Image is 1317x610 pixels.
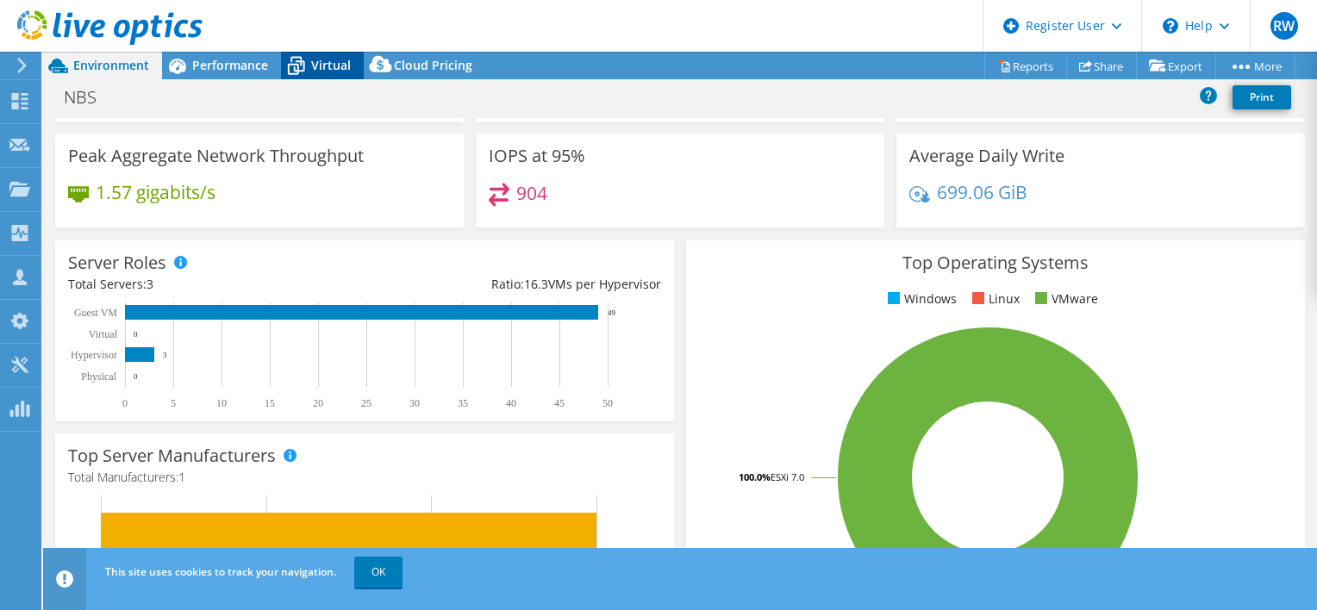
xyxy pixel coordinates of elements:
svg: \n [1163,18,1178,34]
span: RW [1270,12,1298,40]
h4: 699.06 GiB [937,183,1027,202]
tspan: ESXi 7.0 [771,470,804,483]
span: Cloud Pricing [394,57,472,73]
div: Ratio: VMs per Hypervisor [365,275,661,294]
tspan: 100.0% [739,470,771,483]
text: 10 [216,397,227,409]
text: Hypervisor [71,349,117,361]
text: 49 [608,308,616,317]
h3: Average Daily Write [909,146,1064,165]
text: 20 [313,397,323,409]
text: 0 [122,397,128,409]
text: 35 [458,397,468,409]
div: Total Servers: [68,275,365,294]
a: More [1215,53,1295,79]
text: Guest VM [74,307,117,319]
a: Reports [984,53,1067,79]
li: Windows [883,289,957,308]
span: Environment [73,57,149,73]
a: Print [1233,85,1291,109]
h3: Peak Aggregate Network Throughput [68,146,364,165]
span: 3 [147,276,153,292]
a: Export [1136,53,1216,79]
a: OK [354,557,403,588]
h1: NBS [56,88,123,107]
text: 50 [602,397,613,409]
h4: 904 [516,184,547,202]
text: 40 [506,397,516,409]
text: 5 [171,397,176,409]
h3: IOPS at 95% [489,146,585,165]
span: This site uses cookies to track your navigation. [105,564,336,579]
text: 30 [409,397,420,409]
li: VMware [1031,289,1098,308]
a: Share [1066,53,1137,79]
h4: Total Manufacturers: [68,468,661,487]
text: 45 [554,397,565,409]
li: Linux [968,289,1020,308]
text: Physical [81,370,116,383]
text: 15 [265,397,275,409]
text: 0 [134,330,138,339]
h3: Server Roles [68,253,166,272]
span: Performance [192,57,268,73]
h3: Top Operating Systems [699,253,1292,272]
span: 16.3 [524,276,548,292]
text: 0 [134,372,138,381]
text: Virtual [89,328,118,340]
span: 1 [178,469,185,485]
text: 25 [361,397,371,409]
h4: 1.57 gigabits/s [96,183,215,202]
text: 3 [163,351,167,359]
h3: Top Server Manufacturers [68,446,276,465]
span: Virtual [311,57,351,73]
